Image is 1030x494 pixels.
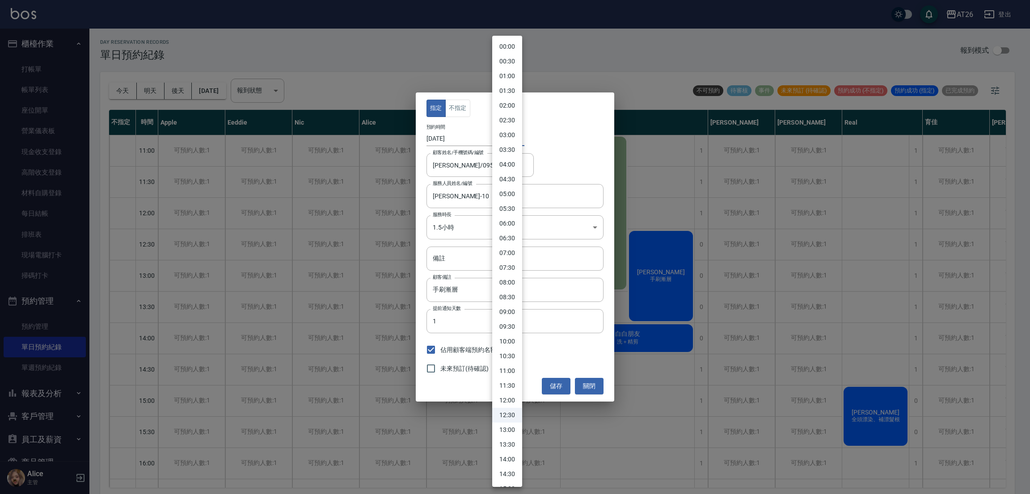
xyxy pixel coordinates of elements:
li: 02:00 [492,98,522,113]
li: 03:30 [492,142,522,157]
li: 06:30 [492,231,522,246]
li: 02:30 [492,113,522,128]
li: 14:00 [492,452,522,467]
li: 11:30 [492,378,522,393]
li: 05:30 [492,201,522,216]
li: 00:00 [492,39,522,54]
li: 13:00 [492,423,522,437]
li: 14:30 [492,467,522,481]
li: 09:30 [492,319,522,334]
li: 11:00 [492,364,522,378]
li: 12:00 [492,393,522,408]
li: 10:00 [492,334,522,349]
li: 13:30 [492,437,522,452]
li: 00:30 [492,54,522,69]
li: 08:30 [492,290,522,305]
li: 01:30 [492,84,522,98]
li: 05:00 [492,187,522,201]
li: 06:00 [492,216,522,231]
li: 04:30 [492,172,522,187]
li: 04:00 [492,157,522,172]
li: 12:30 [492,408,522,423]
li: 03:00 [492,128,522,142]
li: 01:00 [492,69,522,84]
li: 10:30 [492,349,522,364]
li: 09:00 [492,305,522,319]
li: 08:00 [492,275,522,290]
li: 07:00 [492,246,522,260]
li: 07:30 [492,260,522,275]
